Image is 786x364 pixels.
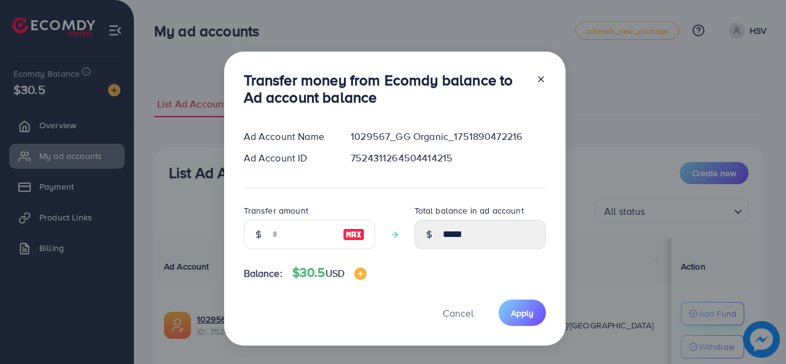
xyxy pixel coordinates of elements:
span: Balance: [244,266,282,281]
div: Ad Account Name [234,130,341,144]
h3: Transfer money from Ecomdy balance to Ad account balance [244,71,526,107]
div: Ad Account ID [234,151,341,165]
span: USD [325,266,344,280]
span: Apply [511,307,534,319]
span: Cancel [443,306,473,320]
div: 1029567_GG Organic_1751890472216 [341,130,555,144]
button: Apply [499,300,546,326]
img: image [343,227,365,242]
h4: $30.5 [292,265,367,281]
img: image [354,268,367,280]
button: Cancel [427,300,489,326]
label: Total balance in ad account [414,204,524,217]
label: Transfer amount [244,204,308,217]
div: 7524311264504414215 [341,151,555,165]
